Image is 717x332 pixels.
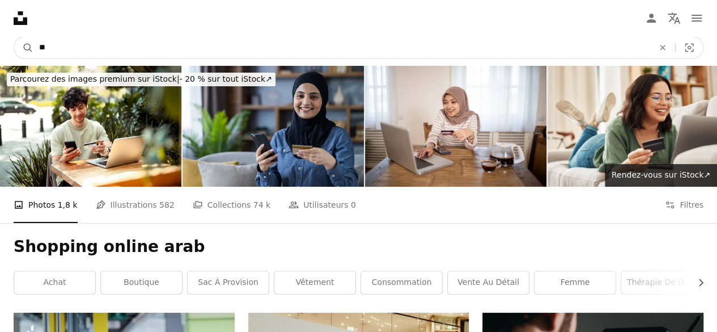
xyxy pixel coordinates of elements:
[685,7,708,30] button: Menu
[663,7,685,30] button: Langue
[365,66,546,187] img: Buyer enjoys the convenience of shopping online
[448,271,529,294] a: vente au détail
[14,36,703,59] form: Rechercher des visuels sur tout le site
[193,187,270,223] a: Collections 74 k
[10,74,180,83] span: Parcourez des images premium sur iStock |
[665,187,703,223] button: Filtres
[351,199,356,211] span: 0
[14,237,703,257] h1: Shopping online arab
[640,7,663,30] a: Connexion / S’inscrire
[7,73,275,86] div: - 20 % sur tout iStock ↗
[274,271,355,294] a: vêtement
[361,271,442,294] a: consommation
[159,199,175,211] span: 582
[650,37,675,58] button: Effacer
[14,37,33,58] button: Rechercher sur Unsplash
[676,37,703,58] button: Recherche de visuels
[605,164,717,187] a: Rendez-vous sur iStock↗
[101,271,182,294] a: boutique
[14,11,27,25] a: Accueil — Unsplash
[183,66,364,187] img: Portrait d’une jeune femme musulmane en hijab assise sur le canapé de la maison, tenant une carte...
[690,271,703,294] button: faire défiler la liste vers la droite
[534,271,616,294] a: femme
[289,187,356,223] a: Utilisateurs 0
[14,271,95,294] a: achat
[621,271,702,294] a: thérapie de détail
[253,199,270,211] span: 74 k
[188,271,269,294] a: sac à provision
[96,187,175,223] a: Illustrations 582
[612,170,710,179] span: Rendez-vous sur iStock ↗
